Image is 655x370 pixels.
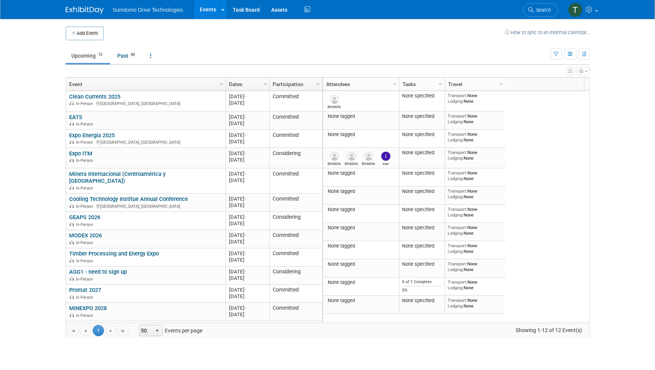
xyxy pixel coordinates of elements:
span: Events per page [129,325,210,336]
span: Lodging: [448,267,464,272]
span: 12 [96,52,104,58]
span: 1 [93,325,104,336]
img: In-Person Event [69,313,74,317]
span: - [245,151,246,156]
span: In-Person [76,240,95,245]
span: Transport: [448,132,467,137]
span: In-Person [76,101,95,106]
div: None specified [402,132,442,138]
div: [DATE] [229,171,266,177]
div: None None [448,225,502,236]
td: Committed [269,111,322,130]
span: Showing 1-12 of 12 Event(s) [508,325,589,336]
a: EATS [69,114,82,121]
a: Participation [273,78,317,91]
a: MODEX 2026 [69,232,102,239]
div: None None [448,207,502,218]
div: Santiago Barajas [345,161,358,166]
span: In-Person [76,140,95,145]
button: Add Event [66,27,104,40]
td: Committed [269,194,322,212]
span: In-Person [76,295,95,300]
div: None specified [402,225,442,231]
div: None None [448,93,502,104]
div: [DATE] [229,220,266,227]
span: Transport: [448,188,467,194]
span: In-Person [76,277,95,282]
a: Upcoming12 [66,49,110,63]
div: None tagged [326,261,396,267]
span: Transport: [448,225,467,230]
div: None None [448,279,502,290]
div: None None [448,113,502,124]
a: Column Settings [497,78,505,89]
span: Lodging: [448,212,464,218]
div: [DATE] [229,214,266,220]
span: - [245,94,246,99]
span: In-Person [76,122,95,127]
div: [DATE] [229,93,266,100]
td: Considering [269,148,322,168]
span: - [245,251,246,256]
div: [DATE] [229,250,266,257]
div: [DATE] [229,150,266,157]
a: Expo Energía 2025 [69,132,115,139]
div: None None [448,243,502,254]
a: Travel [448,78,500,91]
img: Gustavo Rodriguez [330,152,339,161]
img: In-Person Event [69,204,74,208]
div: None None [448,188,502,199]
span: Go to the last page [120,328,126,334]
img: In-Person Event [69,122,74,125]
span: Column Settings [437,81,444,87]
div: [DATE] [229,120,266,127]
img: In-Person Event [69,222,74,226]
img: In-Person Event [69,186,74,190]
span: select [154,328,160,334]
div: None specified [402,93,442,99]
img: In-Person Event [69,259,74,262]
img: Santiago Barajas [347,152,356,161]
a: Promat 2027 [69,287,101,293]
span: Lodging: [448,137,464,143]
img: In-Person Event [69,277,74,281]
a: Go to the previous page [80,325,91,336]
a: Event [69,78,221,91]
div: None tagged [326,225,396,231]
div: None None [448,170,502,181]
span: Lodging: [448,99,464,104]
span: Column Settings [218,81,224,87]
td: Considering [269,212,322,230]
div: [GEOGRAPHIC_DATA], [GEOGRAPHIC_DATA] [69,203,222,209]
span: Lodging: [448,155,464,161]
div: None None [448,298,502,309]
div: 0% [402,288,442,293]
span: 80 [129,52,137,58]
a: Go to the next page [105,325,117,336]
div: None tagged [326,170,396,176]
div: None specified [402,243,442,249]
div: None None [448,150,502,161]
a: Column Settings [217,78,226,89]
span: Transport: [448,298,467,303]
span: In-Person [76,222,95,227]
span: Lodging: [448,285,464,290]
span: Column Settings [392,81,398,87]
span: Transport: [448,113,467,119]
a: GEAPS 2026 [69,214,100,221]
div: [DATE] [229,311,266,318]
span: Lodging: [448,230,464,236]
a: Dates [229,78,264,91]
div: [DATE] [229,157,266,163]
div: None specified [402,150,442,156]
img: Taylor Mobley [568,3,582,17]
span: - [245,214,246,220]
span: Search [533,7,551,13]
a: MINEXPO 2028 [69,305,107,312]
div: None specified [402,113,442,119]
span: Column Settings [315,81,321,87]
a: Expo ITM [69,150,92,157]
div: [DATE] [229,232,266,238]
img: In-Person Event [69,240,74,244]
a: Search [523,3,558,17]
